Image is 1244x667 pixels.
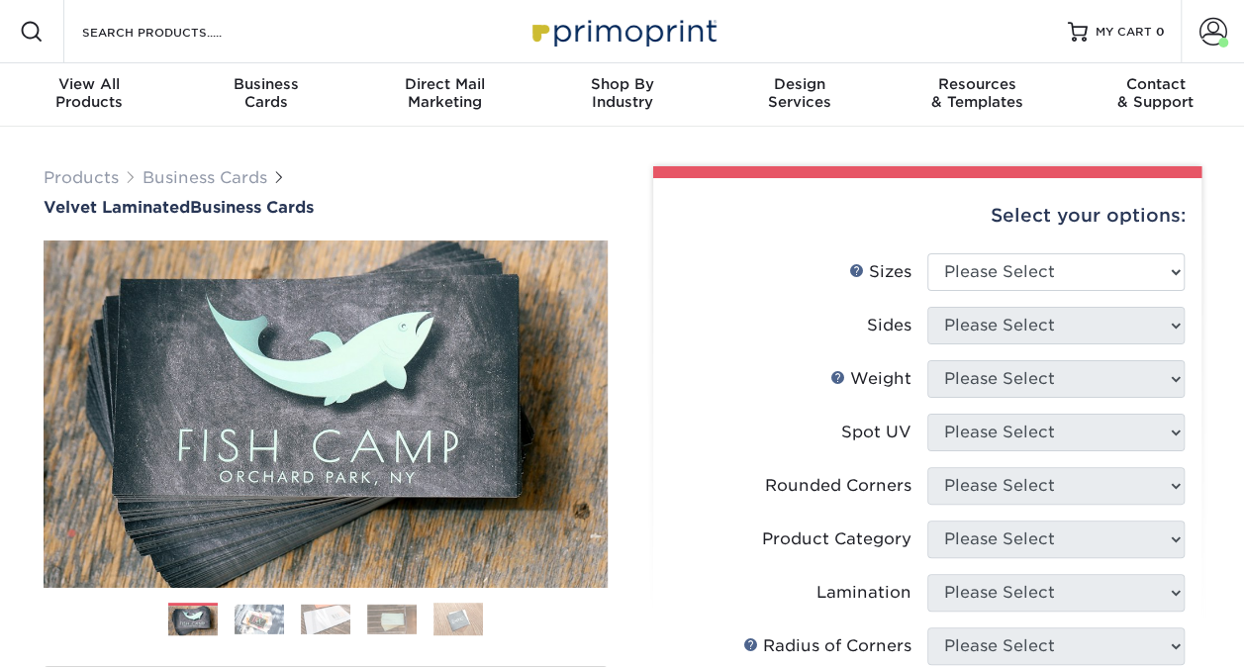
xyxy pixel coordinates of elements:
h1: Business Cards [44,198,608,217]
span: Resources [889,75,1067,93]
a: Direct MailMarketing [355,63,533,127]
span: Velvet Laminated [44,198,190,217]
a: Velvet LaminatedBusiness Cards [44,198,608,217]
div: Cards [178,75,356,111]
div: Services [711,75,889,111]
a: Contact& Support [1066,63,1244,127]
div: Weight [830,367,911,391]
div: Lamination [816,581,911,605]
span: MY CART [1096,24,1152,41]
span: Contact [1066,75,1244,93]
a: Resources& Templates [889,63,1067,127]
a: Products [44,168,119,187]
span: Business [178,75,356,93]
div: Select your options: [669,178,1186,253]
a: Business Cards [143,168,267,187]
span: Direct Mail [355,75,533,93]
div: Sides [867,314,911,337]
div: Sizes [849,260,911,284]
div: & Templates [889,75,1067,111]
span: Shop By [533,75,712,93]
div: Radius of Corners [743,634,911,658]
img: Primoprint [524,10,721,52]
span: Design [711,75,889,93]
span: 0 [1156,25,1165,39]
div: Marketing [355,75,533,111]
div: Industry [533,75,712,111]
div: & Support [1066,75,1244,111]
a: Shop ByIndustry [533,63,712,127]
a: DesignServices [711,63,889,127]
div: Rounded Corners [765,474,911,498]
a: BusinessCards [178,63,356,127]
div: Product Category [762,527,911,551]
input: SEARCH PRODUCTS..... [80,20,273,44]
div: Spot UV [841,421,911,444]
